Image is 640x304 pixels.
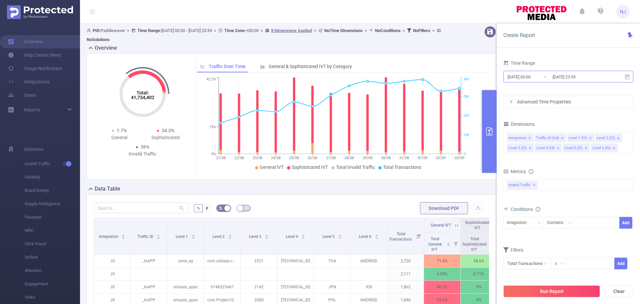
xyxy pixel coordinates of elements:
[567,133,594,142] li: Level 1 (l1)
[605,285,633,297] button: Clear
[359,234,372,239] span: Level 6
[301,236,305,238] i: icon: caret-down
[375,234,378,236] i: icon: caret-up
[265,234,268,236] i: icon: caret-up
[430,28,437,33] span: >
[224,28,246,33] b: Time Zone:
[301,234,305,236] i: icon: caret-up
[451,233,460,254] i: Filter menu
[375,234,379,238] div: Sort
[205,206,208,211] span: #
[25,197,80,211] span: Supply Intelligence
[620,5,626,18] span: NJ
[503,169,526,174] span: Metrics
[260,64,265,69] i: icon: bar-chart
[117,128,127,133] span: 1.7%
[614,258,627,269] button: Add
[503,247,523,253] span: Filters
[547,217,568,228] div: Contains
[461,281,497,293] p: 0%
[8,88,36,102] a: Users
[322,234,336,239] span: Level 5
[536,134,559,142] div: Traffic ID (tid)
[219,206,223,210] i: icon: bg-colors
[162,128,174,133] span: 34.3%
[375,236,378,238] i: icon: caret-down
[595,133,622,142] li: Level 2 (l2)
[119,150,166,158] div: Invalid Traffic
[418,156,427,160] tspan: 01/09
[137,28,161,33] b: Time Range:
[507,217,531,228] div: Integration
[259,28,265,33] span: >
[414,218,424,254] i: Filter menu
[94,255,130,267] p: JS
[503,121,535,127] span: Dimensions
[447,244,450,246] i: icon: caret-down
[204,255,240,267] p: com.callapp.contacts
[464,94,469,99] tspan: 3M
[535,133,566,142] li: Traffic ID (tid)
[143,134,189,141] div: Sophisticated
[383,165,421,170] span: Total Transactions
[167,281,204,293] p: smaato_apac
[212,234,226,239] span: Level 2
[228,236,232,238] i: icon: caret-down
[536,207,540,212] i: icon: info-circle
[93,28,101,33] b: PID:
[87,28,443,42] span: Paddlewaver [DATE] 00:00 - [DATE] 23:59 +00:00
[507,72,561,81] input: Start date
[136,90,149,95] tspan: Total:
[564,144,583,153] div: Level 5 (l5)
[209,125,216,129] tspan: 15%
[122,234,125,236] i: icon: caret-up
[265,236,268,238] i: icon: caret-down
[454,156,464,160] tspan: 03/09
[197,206,200,211] span: %
[375,28,401,33] b: No Conditions
[121,234,125,238] div: Sort
[503,32,535,38] span: Create Report
[131,95,154,100] tspan: 41,734,402
[612,146,616,150] i: icon: close
[528,136,531,140] i: icon: close
[209,64,246,69] span: Traffic Over Time
[552,72,606,81] input: End date
[424,255,460,267] p: 71.4%
[277,255,314,267] p: [TECHNICAL_ID]
[326,156,335,160] tspan: 27/08
[312,28,318,33] span: >
[122,236,125,238] i: icon: caret-down
[389,232,413,242] span: Total Transactions
[25,264,80,277] span: Attention
[25,237,80,251] span: Click Fraud
[504,96,633,107] div: icon: rightAdvanced Time Properties
[216,156,225,160] tspan: 21/08
[507,143,534,152] li: Level 3 (l3)
[508,144,527,153] div: Level 3 (l3)
[464,152,466,156] tspan: 0
[338,234,342,236] i: icon: caret-up
[351,255,387,267] p: ANDROID
[503,285,600,297] button: Run Report
[24,103,40,116] a: Reports
[507,133,533,142] li: Integration
[156,234,160,238] div: Sort
[589,136,592,140] i: icon: close
[351,281,387,293] p: IOS
[560,262,564,266] i: icon: down
[25,291,80,304] span: Video
[338,236,342,238] i: icon: caret-down
[271,156,280,160] tspan: 24/08
[212,28,218,33] span: >
[568,221,572,226] i: icon: down
[536,144,555,153] div: Level 4 (l4)
[387,255,424,267] p: 2,720
[167,255,204,267] p: yone_sg
[446,241,450,245] div: Sort
[286,234,299,239] span: Level 4
[94,281,130,293] p: JS
[537,221,541,226] i: icon: down
[95,44,117,52] h2: Overview
[420,202,468,214] button: Download PDF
